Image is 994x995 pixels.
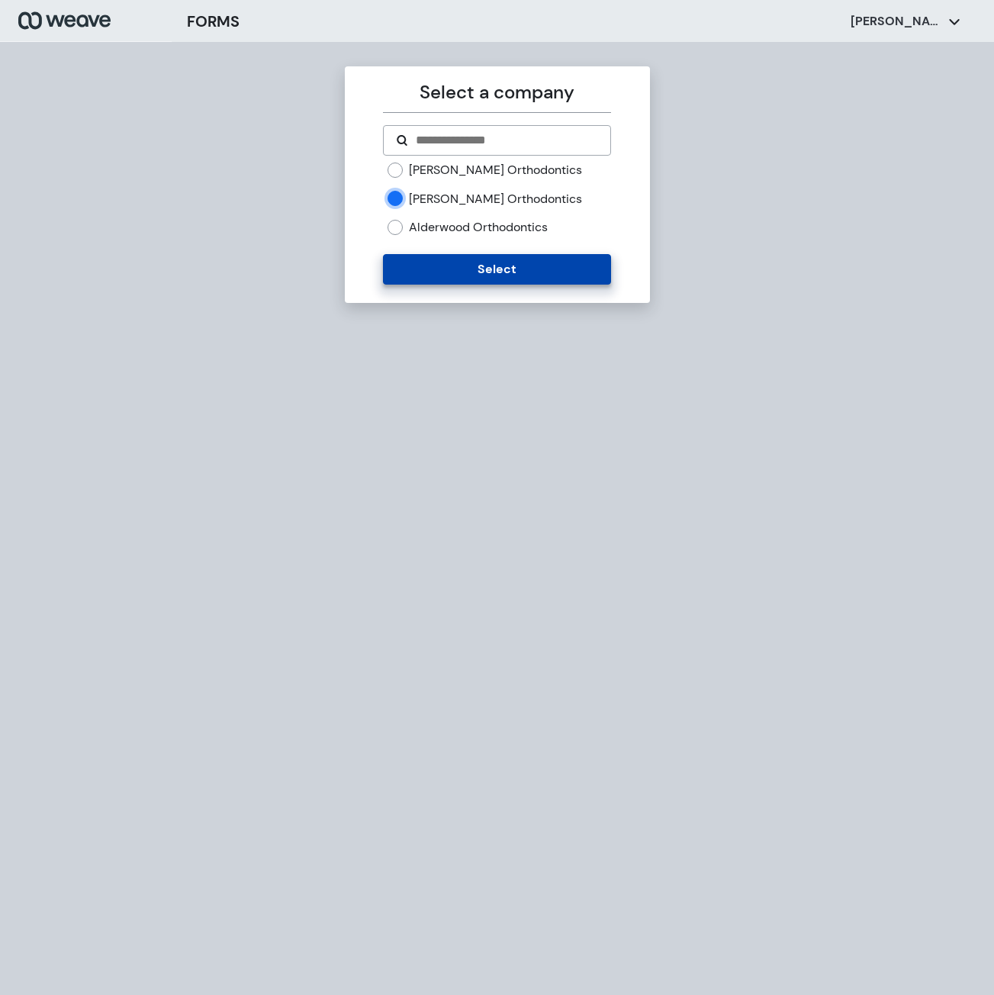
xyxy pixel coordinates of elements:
[409,162,582,179] label: [PERSON_NAME] Orthodontics
[414,131,598,150] input: Search
[383,79,611,106] p: Select a company
[851,13,942,30] p: [PERSON_NAME]
[409,219,548,236] label: Alderwood Orthodontics
[383,254,611,285] button: Select
[409,191,582,208] label: [PERSON_NAME] Orthodontics
[187,10,240,33] h3: FORMS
